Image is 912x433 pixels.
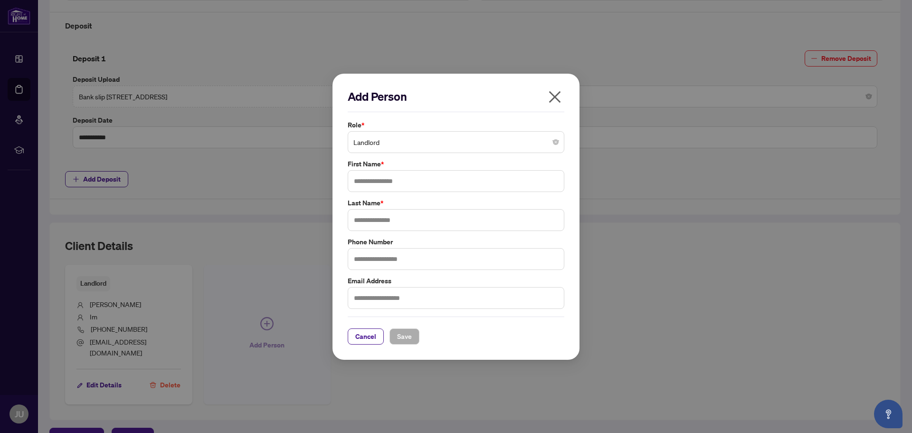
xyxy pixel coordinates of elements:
span: Cancel [355,328,376,344]
span: Landlord [353,133,559,151]
label: Email Address [348,275,564,286]
label: First Name [348,159,564,169]
button: Open asap [874,400,902,428]
span: close-circle [553,139,559,145]
label: Phone Number [348,236,564,247]
button: Save [389,328,419,344]
label: Role [348,120,564,130]
button: Cancel [348,328,384,344]
span: close [547,89,562,105]
label: Last Name [348,198,564,208]
h2: Add Person [348,89,564,104]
